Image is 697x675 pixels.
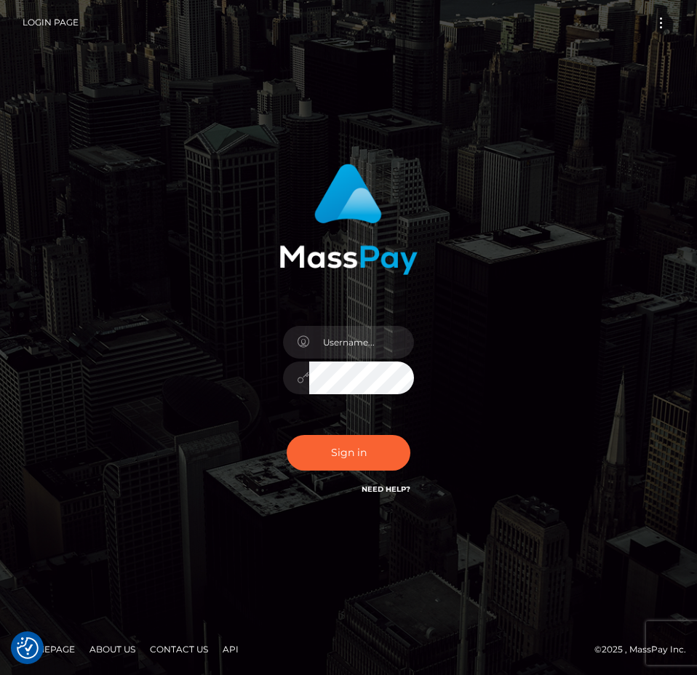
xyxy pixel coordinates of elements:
button: Toggle navigation [648,13,674,33]
a: Login Page [23,7,79,38]
a: Contact Us [144,638,214,660]
button: Consent Preferences [17,637,39,659]
a: Need Help? [362,484,410,494]
input: Username... [309,326,414,359]
a: About Us [84,638,141,660]
img: Revisit consent button [17,637,39,659]
img: MassPay Login [279,164,418,275]
a: Homepage [16,638,81,660]
button: Sign in [287,435,410,471]
div: © 2025 , MassPay Inc. [11,642,686,658]
a: API [217,638,244,660]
